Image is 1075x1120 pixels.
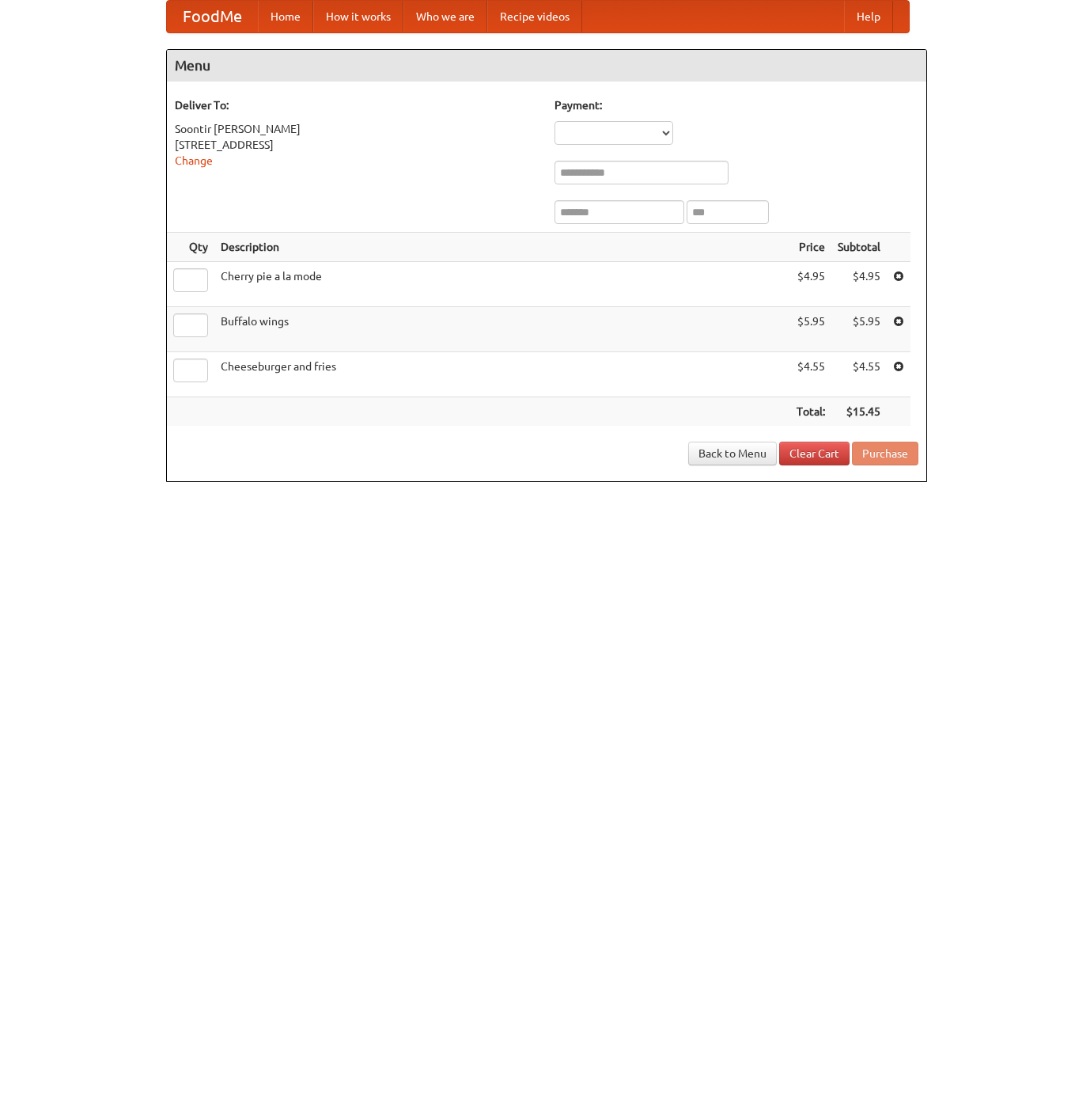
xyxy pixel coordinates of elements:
td: $4.95 [831,262,887,307]
th: $15.45 [831,397,887,427]
a: How it works [313,1,403,32]
th: Subtotal [831,233,887,262]
td: Buffalo wings [214,307,790,352]
td: $5.95 [831,307,887,352]
h4: Menu [167,50,926,82]
button: Purchase [852,442,918,465]
a: Clear Cart [779,442,850,465]
td: Cherry pie a la mode [214,262,790,307]
div: Soontir [PERSON_NAME] [175,121,539,137]
h5: Deliver To: [175,97,539,113]
td: $4.95 [790,262,831,307]
a: Change [175,154,213,167]
a: Home [258,1,313,32]
a: Back to Menu [688,442,777,465]
a: Who we are [403,1,487,32]
th: Qty [167,233,214,262]
td: $4.55 [790,352,831,397]
h5: Payment: [555,97,918,113]
td: $5.95 [790,307,831,352]
div: [STREET_ADDRESS] [175,137,539,153]
td: Cheeseburger and fries [214,352,790,397]
td: $4.55 [831,352,887,397]
th: Description [214,233,790,262]
a: Help [844,1,893,32]
a: FoodMe [167,1,258,32]
th: Total: [790,397,831,427]
a: Recipe videos [487,1,582,32]
th: Price [790,233,831,262]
